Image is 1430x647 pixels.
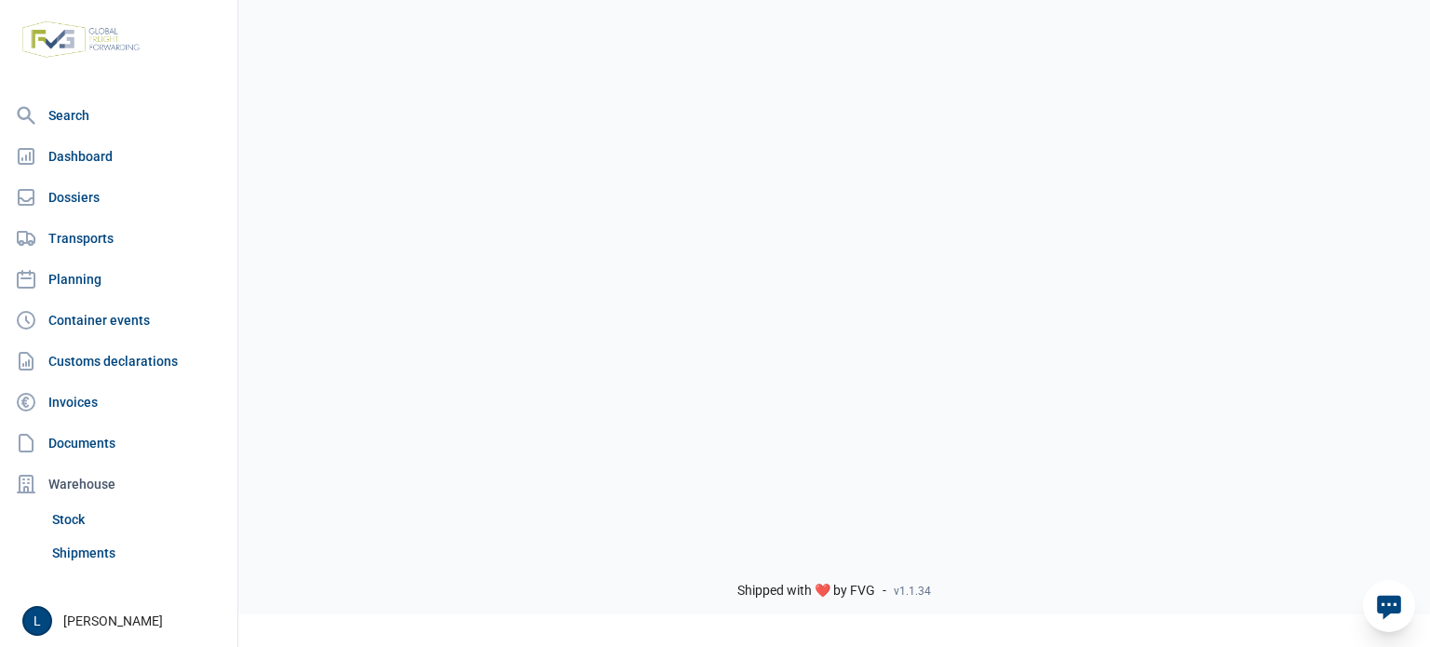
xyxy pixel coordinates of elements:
[7,179,230,216] a: Dossiers
[737,583,875,600] span: Shipped with ❤️ by FVG
[7,138,230,175] a: Dashboard
[7,425,230,462] a: Documents
[883,583,886,600] span: -
[7,302,230,339] a: Container events
[15,14,147,65] img: FVG - Global freight forwarding
[45,536,230,570] a: Shipments
[7,465,230,503] div: Warehouse
[7,220,230,257] a: Transports
[45,503,230,536] a: Stock
[7,384,230,421] a: Invoices
[22,606,226,636] div: [PERSON_NAME]
[7,343,230,380] a: Customs declarations
[7,261,230,298] a: Planning
[7,97,230,134] a: Search
[894,584,931,599] span: v1.1.34
[22,606,52,636] button: L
